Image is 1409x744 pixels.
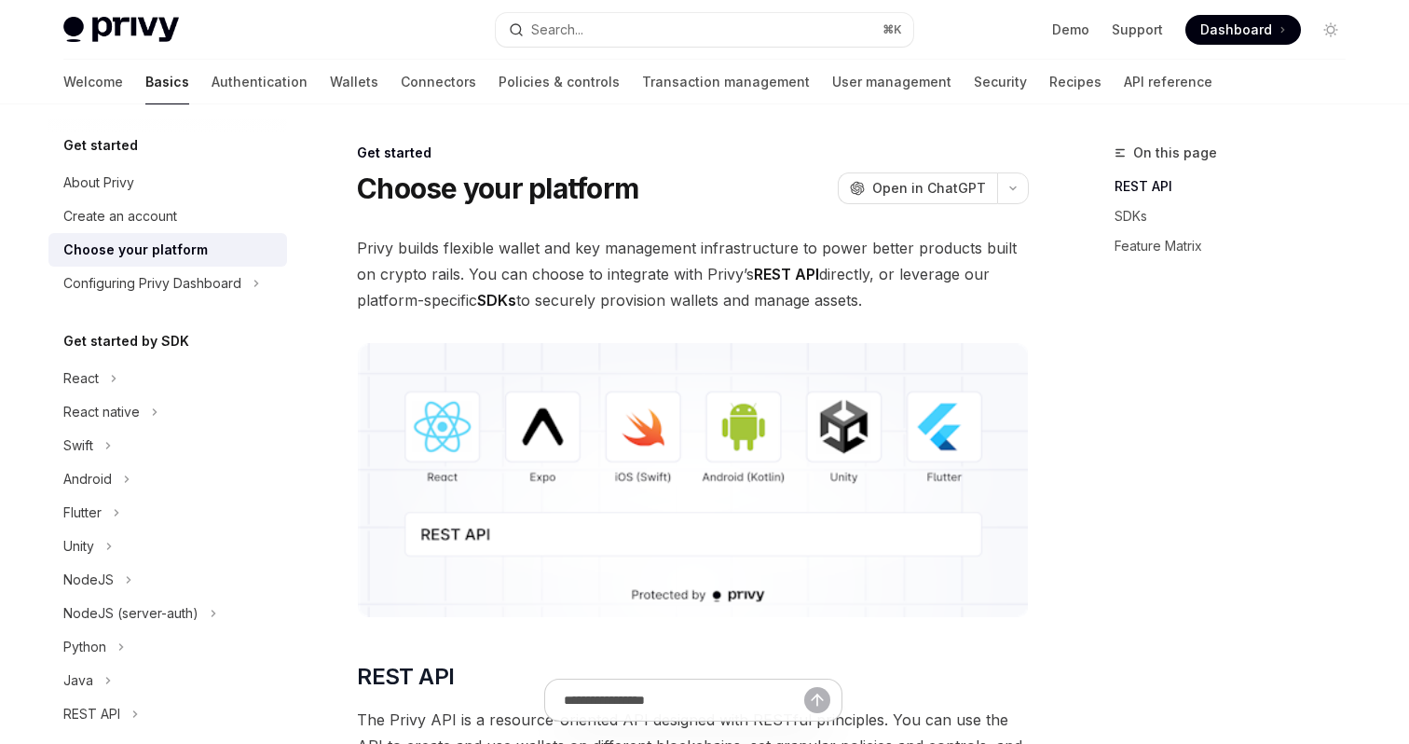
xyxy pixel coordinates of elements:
[63,401,140,423] div: React native
[63,367,99,390] div: React
[63,239,208,261] div: Choose your platform
[48,664,287,697] button: Java
[531,19,583,41] div: Search...
[48,496,287,530] button: Flutter
[48,166,287,200] a: About Privy
[63,205,177,227] div: Create an account
[63,60,123,104] a: Welcome
[48,697,287,731] button: REST API
[1185,15,1301,45] a: Dashboard
[63,502,102,524] div: Flutter
[872,179,986,198] span: Open in ChatGPT
[63,272,241,295] div: Configuring Privy Dashboard
[63,330,189,352] h5: Get started by SDK
[357,662,454,692] span: REST API
[48,362,287,395] button: React
[477,291,516,310] strong: SDKs
[1133,142,1217,164] span: On this page
[63,17,179,43] img: light logo
[48,267,287,300] button: Configuring Privy Dashboard
[496,13,913,47] button: Search...⌘K
[63,602,198,625] div: NodeJS (server-auth)
[48,233,287,267] a: Choose your platform
[48,563,287,597] button: NodeJS
[1052,21,1089,39] a: Demo
[48,462,287,496] button: Android
[882,22,902,37] span: ⌘ K
[63,468,112,490] div: Android
[804,687,830,713] button: Send message
[63,134,138,157] h5: Get started
[48,395,287,429] button: React native
[1124,60,1212,104] a: API reference
[357,235,1029,313] span: Privy builds flexible wallet and key management infrastructure to power better products built on ...
[63,703,120,725] div: REST API
[974,60,1027,104] a: Security
[330,60,378,104] a: Wallets
[1112,21,1163,39] a: Support
[832,60,951,104] a: User management
[48,429,287,462] button: Swift
[63,434,93,457] div: Swift
[642,60,810,104] a: Transaction management
[48,597,287,630] button: NodeJS (server-auth)
[401,60,476,104] a: Connectors
[564,680,804,721] input: Ask a question...
[63,636,106,658] div: Python
[48,530,287,563] button: Unity
[63,535,94,558] div: Unity
[48,200,287,233] a: Create an account
[145,60,189,104] a: Basics
[499,60,620,104] a: Policies & controls
[48,630,287,664] button: Python
[1115,172,1361,201] a: REST API
[357,172,638,205] h1: Choose your platform
[212,60,308,104] a: Authentication
[357,343,1029,617] img: images/Platform2.png
[1115,231,1361,261] a: Feature Matrix
[63,669,93,692] div: Java
[1115,201,1361,231] a: SDKs
[63,172,134,194] div: About Privy
[1049,60,1101,104] a: Recipes
[357,144,1029,162] div: Get started
[754,265,819,283] strong: REST API
[1316,15,1346,45] button: Toggle dark mode
[63,569,114,591] div: NodeJS
[1200,21,1272,39] span: Dashboard
[838,172,997,204] button: Open in ChatGPT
